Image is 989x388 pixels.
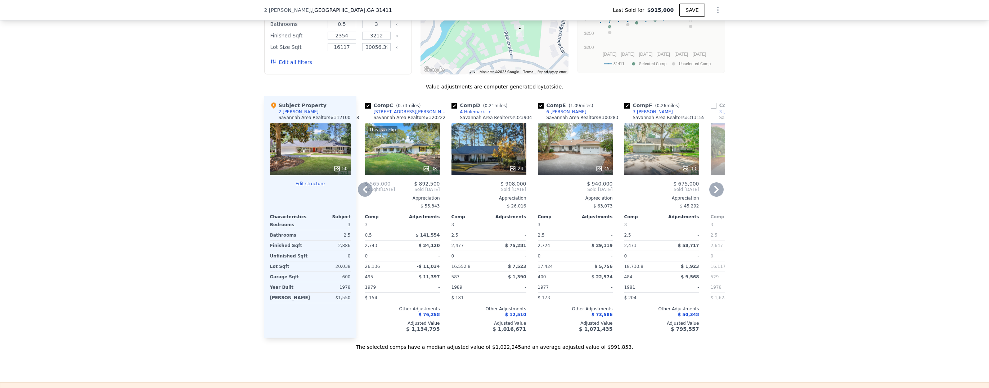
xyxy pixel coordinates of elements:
div: - [490,293,526,303]
a: 6 [PERSON_NAME] [538,109,586,115]
span: Sold [DATE] [538,187,613,192]
div: 2.5 [451,230,487,240]
span: , [GEOGRAPHIC_DATA] [311,6,392,14]
div: 2.5 [538,230,574,240]
span: $ 1,625 [711,295,727,300]
span: $ 141,554 [415,233,440,238]
span: ( miles) [480,103,511,108]
text: $300 [584,17,594,22]
div: Lot Size Sqft [270,42,323,52]
span: $ 181 [451,295,464,300]
button: Edit structure [270,181,351,187]
a: 3 [PERSON_NAME] [711,109,759,115]
span: Last Sold for [613,6,647,14]
div: Other Adjustments [538,306,613,312]
span: 0 [624,254,627,259]
div: 600 [312,272,351,282]
span: 0 [451,254,454,259]
span: 2,743 [365,243,377,248]
button: SAVE [679,4,705,17]
span: $ 1,134,795 [406,326,440,332]
div: Adjusted Value [538,320,613,326]
span: 0 [711,254,714,259]
span: 0 [365,254,368,259]
span: $ 173 [538,295,550,300]
span: 484 [624,274,633,279]
div: Appreciation [538,195,613,201]
span: 26,136 [365,264,380,269]
span: $ 50,348 [678,312,699,317]
div: Appreciation [624,195,699,201]
div: 1979 [365,282,401,292]
div: Characteristics [270,214,310,220]
span: Sold [DATE] [624,187,699,192]
span: $ 1,016,671 [493,326,526,332]
span: $ 204 [624,295,637,300]
span: Bought [365,187,381,192]
div: 6 [PERSON_NAME] [547,109,586,115]
div: Savannah Area Realtors # 314435 [719,115,791,120]
span: $ 26,016 [507,204,526,209]
div: Savannah Area Realtors # 300283 [547,115,619,120]
div: Appreciation [451,195,526,201]
text: [DATE] [639,52,652,57]
div: Savannah Area Realtors # 312100 [279,115,351,120]
div: Comp [711,214,748,220]
div: Unfinished Sqft [270,251,309,261]
span: $ 24,120 [419,243,440,248]
div: 4 Holemark Ln [460,109,492,115]
a: Terms [523,70,533,74]
img: Google [422,65,446,74]
span: $ 565,000 [365,181,391,187]
span: 3 [451,222,454,227]
div: Subject [310,214,351,220]
div: Bedrooms [270,220,309,230]
span: $ 892,500 [414,181,440,187]
span: $ 675,000 [673,181,699,187]
div: - [577,282,613,292]
div: - [490,220,526,230]
div: - [577,293,613,303]
div: 33 [682,165,696,172]
div: Savannah Area Realtors # 320222 [374,115,446,120]
div: 24 [509,165,523,172]
button: Keyboard shortcuts [470,70,475,73]
div: - [663,282,699,292]
div: 50 [333,165,347,172]
div: Savannah Area Realtors # 323904 [460,115,532,120]
span: $ 7,523 [508,264,526,269]
div: Comp [365,214,403,220]
div: Adjusted Value [451,320,526,326]
div: This is a Flip [368,126,397,133]
span: $ 75,281 [505,243,526,248]
div: 45 [595,165,610,172]
text: Selected Comp [639,61,666,66]
div: Value adjustments are computer generated by Lotside . [264,83,725,90]
text: [DATE] [603,52,616,57]
div: 0.5 [365,230,401,240]
span: 2,724 [538,243,550,248]
div: 2.5 [624,230,660,240]
div: - [577,251,613,261]
span: ( miles) [393,103,423,108]
span: 400 [538,274,546,279]
span: $ 11,397 [419,274,440,279]
div: - [404,251,440,261]
div: Adjustments [403,214,440,220]
text: $200 [584,45,594,50]
span: $ 22,974 [592,274,613,279]
div: - [663,220,699,230]
span: 495 [365,274,373,279]
div: - [404,220,440,230]
span: $ 908,000 [500,181,526,187]
div: - [490,282,526,292]
text: H [689,18,692,22]
div: Comp D [451,102,511,109]
span: $ 58,717 [678,243,699,248]
div: [STREET_ADDRESS][PERSON_NAME] [374,109,449,115]
a: [STREET_ADDRESS][PERSON_NAME] [365,109,449,115]
div: Year Built [270,282,309,292]
span: 2,647 [711,243,723,248]
text: K [608,24,611,28]
span: $ 5,756 [594,264,612,269]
